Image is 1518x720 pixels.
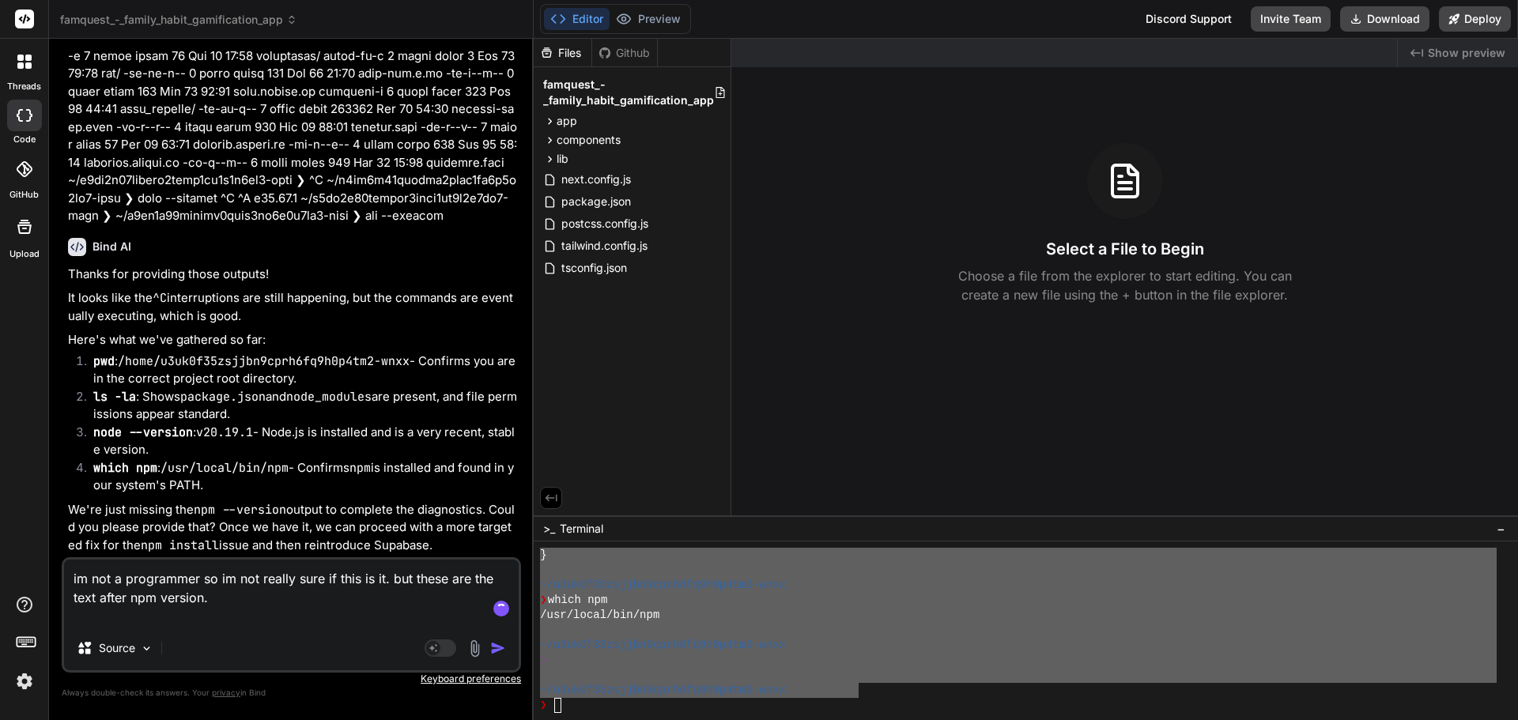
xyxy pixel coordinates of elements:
[64,560,519,626] textarea: im not a programmer so im not really sure if this is it. but these are the text after npm version.
[557,113,577,129] span: app
[1497,521,1505,537] span: −
[610,8,687,30] button: Preview
[93,353,115,369] code: pwd
[194,502,286,518] code: npm --version
[62,673,521,685] p: Keyboard preferences
[118,353,410,369] code: /home/u3uk0f35zsjjbn9cprh6fq9h0p4tm2-wnxx
[68,501,518,555] p: We're just missing the output to complete the diagnostics. Could you please provide that? Once we...
[99,640,135,656] p: Source
[540,548,546,563] span: }
[13,133,36,146] label: code
[93,424,193,440] code: node --version
[466,639,484,658] img: attachment
[1136,6,1241,32] div: Discord Support
[540,638,786,653] span: ~/u3uk0f35zsjjbn9cprh6fq9h0p4tm2-wnxx
[490,640,506,656] img: icon
[540,653,548,668] span: ❯
[560,170,632,189] span: next.config.js
[540,683,786,698] span: ~/u3uk0f35zsjjbn9cprh6fq9h0p4tm2-wnxx
[544,8,610,30] button: Editor
[160,460,289,476] code: /usr/local/bin/npm
[93,239,131,254] h6: Bind AI
[11,668,38,695] img: settings
[68,289,518,325] p: It looks like the interruptions are still happening, but the commands are eventually executing, w...
[153,290,167,306] code: ^C
[948,266,1302,304] p: Choose a file from the explorer to start editing. You can create a new file using the + button in...
[180,389,266,405] code: package.json
[543,77,714,108] span: famquest_-_family_habit_gamification_app
[7,80,41,93] label: threads
[560,521,603,537] span: Terminal
[592,45,657,61] div: Github
[93,389,136,405] code: ls -la
[81,352,518,388] li: : - Confirms you are in the correct project root directory.
[9,247,40,261] label: Upload
[548,593,608,608] span: which npm
[557,151,568,167] span: lib
[62,685,521,700] p: Always double-check its answers. Your in Bind
[81,388,518,424] li: : Shows and are present, and file permissions appear standard.
[540,578,786,593] span: ~/u3uk0f35zsjjbn9cprh6fq9h0p4tm2-wnxx
[81,459,518,495] li: : - Confirms is installed and found in your system's PATH.
[1046,238,1204,260] h3: Select a File to Begin
[534,45,591,61] div: Files
[543,521,555,537] span: >_
[68,331,518,349] p: Here's what we've gathered so far:
[1340,6,1429,32] button: Download
[557,132,621,148] span: components
[560,258,629,277] span: tsconfig.json
[60,12,297,28] span: famquest_-_family_habit_gamification_app
[68,266,518,284] p: Thanks for providing those outputs!
[140,642,153,655] img: Pick Models
[141,537,219,553] code: npm install
[212,688,240,697] span: privacy
[349,460,371,476] code: npm
[1493,516,1509,541] button: −
[540,698,548,713] span: ❯
[540,593,548,608] span: ❯
[560,214,650,233] span: postcss.config.js
[286,389,372,405] code: node_modules
[1251,6,1331,32] button: Invite Team
[1428,45,1505,61] span: Show preview
[1439,6,1511,32] button: Deploy
[81,424,518,459] li: : - Node.js is installed and is a very recent, stable version.
[196,424,253,440] code: v20.19.1
[560,192,632,211] span: package.json
[540,608,659,623] span: /usr/local/bin/npm
[9,188,39,202] label: GitHub
[560,236,649,255] span: tailwind.config.js
[93,460,157,476] code: which npm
